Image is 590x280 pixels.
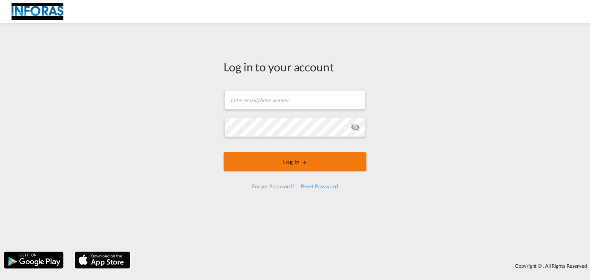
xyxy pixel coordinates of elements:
div: Log in to your account [224,59,366,75]
div: Copyright © . All Rights Reserved [134,259,590,272]
img: google.png [3,251,64,269]
div: Forgot Password? [249,180,297,193]
input: Enter email/phone number [224,90,365,109]
div: Reset Password [298,180,341,193]
img: eff75c7098ee11eeb65dd1c63e392380.jpg [12,3,63,20]
md-icon: icon-eye-off [351,123,360,132]
button: LOGIN [224,152,366,171]
img: apple.png [74,251,131,269]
